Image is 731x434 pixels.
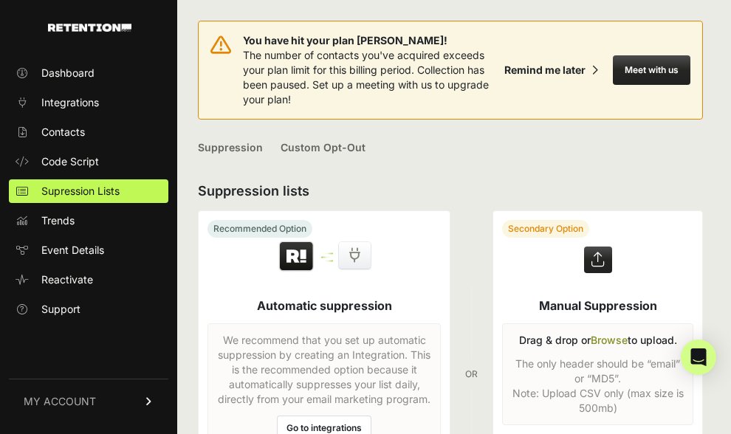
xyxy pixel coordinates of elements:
span: MY ACCOUNT [24,394,96,409]
a: Supression Lists [9,179,168,203]
span: You have hit your plan [PERSON_NAME]! [243,33,498,48]
img: integration [321,260,333,262]
a: Dashboard [9,61,168,85]
span: Dashboard [41,66,95,80]
span: Contacts [41,125,85,139]
span: Code Script [41,154,99,169]
img: integration [321,256,333,258]
button: Remind me later [498,57,604,83]
span: Event Details [41,243,104,258]
div: Recommended Option [207,220,312,238]
a: MY ACCOUNT [9,379,168,424]
a: Code Script [9,150,168,173]
h5: Automatic suppression [257,297,392,314]
a: Custom Opt-Out [281,131,365,166]
p: We recommend that you set up automatic suppression by creating an Integration. This is the recomm... [217,333,431,407]
span: Integrations [41,95,99,110]
img: integration [321,252,333,255]
a: Event Details [9,238,168,262]
span: Trends [41,213,75,228]
img: Retention [278,241,315,273]
a: Support [9,297,168,321]
div: Remind me later [504,63,586,77]
div: Open Intercom Messenger [681,340,716,375]
a: Trends [9,209,168,232]
span: The number of contacts you've acquired exceeds your plan limit for this billing period. Collectio... [243,49,489,106]
a: Suppression [198,131,263,166]
span: Support [41,302,80,317]
a: Integrations [9,91,168,114]
a: Reactivate [9,268,168,292]
span: Supression Lists [41,184,120,199]
span: Reactivate [41,272,93,287]
a: Contacts [9,120,168,144]
h2: Suppression lists [198,181,703,201]
button: Meet with us [613,55,690,85]
img: Retention.com [48,24,131,32]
